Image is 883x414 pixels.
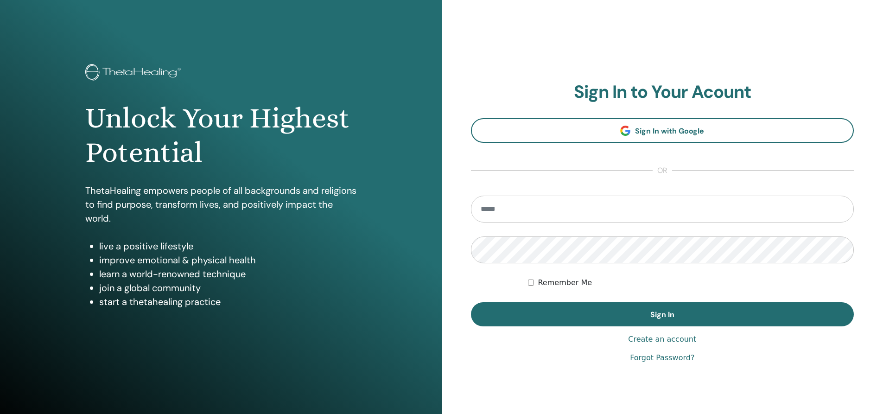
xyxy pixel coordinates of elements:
[630,352,694,363] a: Forgot Password?
[99,295,356,309] li: start a thetahealing practice
[99,253,356,267] li: improve emotional & physical health
[99,239,356,253] li: live a positive lifestyle
[628,334,696,345] a: Create an account
[99,281,356,295] li: join a global community
[85,184,356,225] p: ThetaHealing empowers people of all backgrounds and religions to find purpose, transform lives, a...
[650,310,674,319] span: Sign In
[471,302,854,326] button: Sign In
[99,267,356,281] li: learn a world-renowned technique
[471,82,854,103] h2: Sign In to Your Acount
[85,101,356,170] h1: Unlock Your Highest Potential
[471,118,854,143] a: Sign In with Google
[653,165,672,176] span: or
[528,277,854,288] div: Keep me authenticated indefinitely or until I manually logout
[635,126,704,136] span: Sign In with Google
[538,277,592,288] label: Remember Me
